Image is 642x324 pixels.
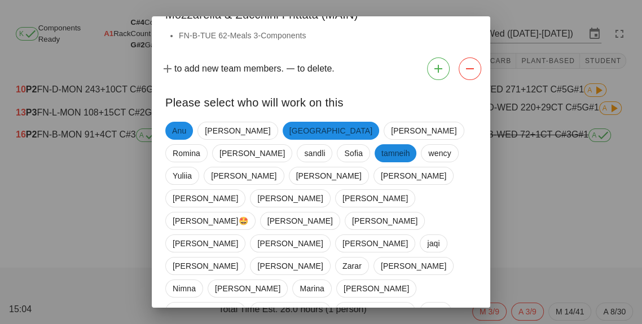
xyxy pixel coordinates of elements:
[257,258,323,274] span: [PERSON_NAME]
[257,303,323,319] span: [PERSON_NAME]
[173,258,238,274] span: [PERSON_NAME]
[257,235,323,252] span: [PERSON_NAME]
[342,235,408,252] span: [PERSON_NAME]
[428,145,451,162] span: wency
[304,145,325,162] span: sandli
[391,122,456,139] span: [PERSON_NAME]
[342,303,408,319] span: [PERSON_NAME]
[179,29,477,42] li: FN-B-TUE 62-Meals 3-Components
[344,280,409,297] span: [PERSON_NAME]
[300,280,324,297] span: Marina
[173,190,238,207] span: [PERSON_NAME]
[173,235,238,252] span: [PERSON_NAME]
[289,122,372,140] span: [GEOGRAPHIC_DATA]
[352,212,417,229] span: [PERSON_NAME]
[219,145,285,162] span: [PERSON_NAME]
[381,167,446,184] span: [PERSON_NAME]
[267,212,333,229] span: [PERSON_NAME]
[152,53,490,85] div: to add new team members. to delete.
[342,258,362,274] span: Zarar
[344,145,362,162] span: Sofia
[296,167,362,184] span: [PERSON_NAME]
[173,167,192,184] span: Yuliia
[342,190,408,207] span: [PERSON_NAME]
[257,190,323,207] span: [PERSON_NAME]
[381,258,446,274] span: [PERSON_NAME]
[211,167,276,184] span: [PERSON_NAME]
[173,145,200,162] span: Romina
[427,303,444,319] span: Dom
[173,212,248,229] span: [PERSON_NAME]🤩
[205,122,270,139] span: [PERSON_NAME]
[173,303,238,319] span: [PERSON_NAME]
[172,122,186,140] span: Anu
[427,235,439,252] span: jaqi
[215,280,280,297] span: [PERSON_NAME]
[381,144,410,162] span: tamneih
[152,85,490,117] div: Please select who will work on this
[173,280,196,297] span: Nimna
